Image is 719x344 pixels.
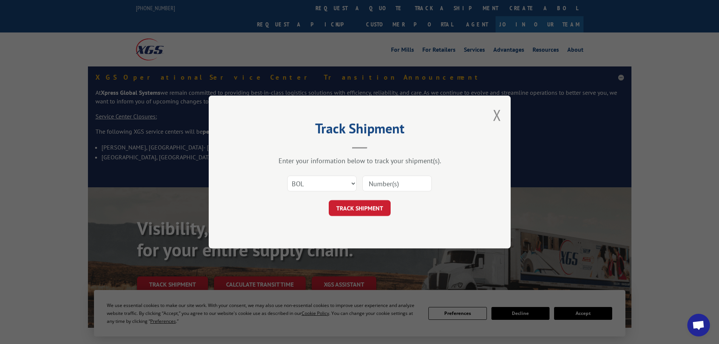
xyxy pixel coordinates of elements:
input: Number(s) [362,176,432,191]
a: Open chat [687,314,710,336]
h2: Track Shipment [246,123,473,137]
button: TRACK SHIPMENT [329,200,391,216]
button: Close modal [493,105,501,125]
div: Enter your information below to track your shipment(s). [246,156,473,165]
